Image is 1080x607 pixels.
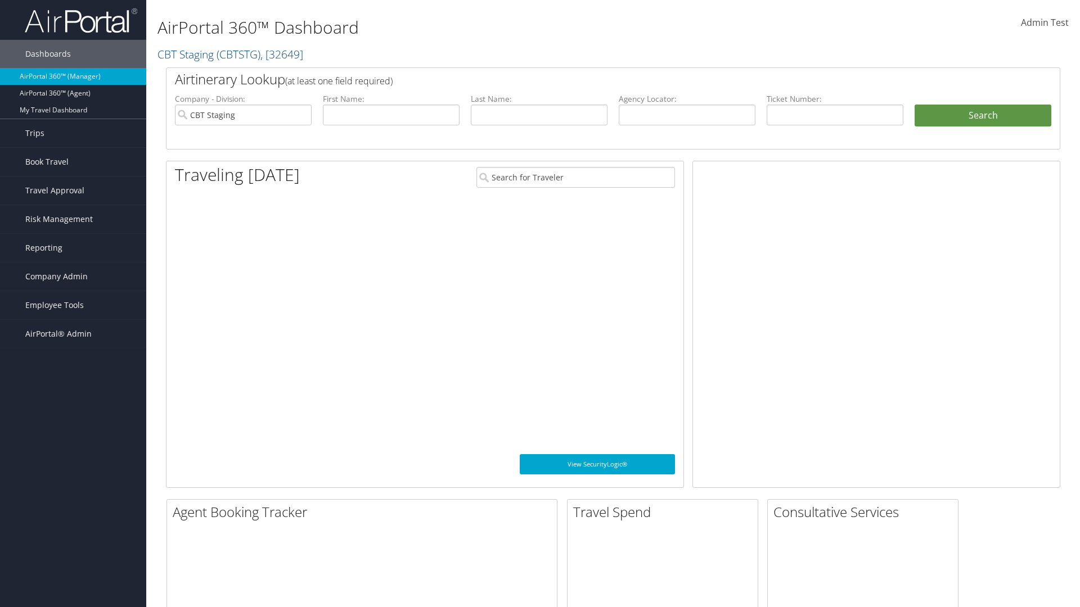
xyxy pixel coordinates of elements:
label: Ticket Number: [767,93,903,105]
span: Admin Test [1021,16,1069,29]
span: Company Admin [25,262,88,291]
h2: Consultative Services [773,502,958,522]
input: Search for Traveler [476,167,675,188]
span: Reporting [25,234,62,262]
label: Company - Division: [175,93,312,105]
h2: Airtinerary Lookup [175,70,977,89]
span: Risk Management [25,205,93,233]
h1: Traveling [DATE] [175,163,300,187]
span: (at least one field required) [285,75,393,87]
label: First Name: [323,93,460,105]
a: CBT Staging [157,47,303,62]
a: View SecurityLogic® [520,454,675,474]
span: ( CBTSTG ) [217,47,260,62]
span: , [ 32649 ] [260,47,303,62]
label: Agency Locator: [619,93,755,105]
a: Admin Test [1021,6,1069,40]
span: AirPortal® Admin [25,320,92,348]
span: Book Travel [25,148,69,176]
span: Dashboards [25,40,71,68]
span: Trips [25,119,44,147]
h2: Travel Spend [573,502,758,522]
h2: Agent Booking Tracker [173,502,557,522]
label: Last Name: [471,93,607,105]
img: airportal-logo.png [25,7,137,34]
h1: AirPortal 360™ Dashboard [157,16,765,39]
span: Employee Tools [25,291,84,319]
button: Search [915,105,1051,127]
span: Travel Approval [25,176,84,205]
